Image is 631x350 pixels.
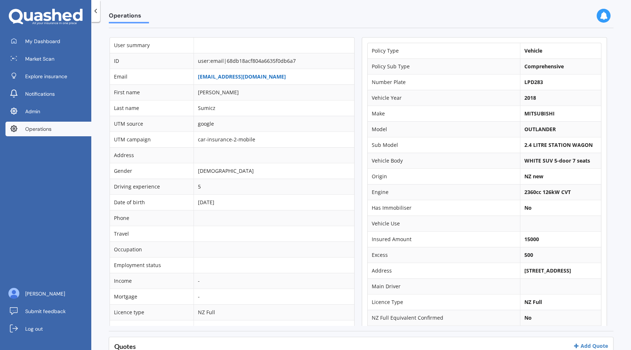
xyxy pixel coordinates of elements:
span: Admin [25,108,40,115]
a: Admin [5,104,91,119]
td: car-insurance-2-mobile [194,132,354,147]
a: Operations [5,122,91,136]
td: Motorcycle licence type [110,320,194,336]
a: Submit feedback [5,304,91,319]
td: [DEMOGRAPHIC_DATA] [194,163,354,179]
b: Vehicle [524,47,542,54]
td: - [194,273,354,289]
td: Licence type [110,304,194,320]
td: [PERSON_NAME] [194,84,354,100]
td: Email [110,69,194,84]
td: Vehicle Use [368,216,520,231]
span: My Dashboard [25,38,60,45]
img: ALV-UjU6YHOUIM1AGx_4vxbOkaOq-1eqc8a3URkVIJkc_iWYmQ98kTe7fc9QMVOBV43MoXmOPfWPN7JjnmUwLuIGKVePaQgPQ... [8,288,19,299]
b: [STREET_ADDRESS] [524,267,571,274]
td: Origin [368,168,520,184]
td: Travel [110,226,194,241]
td: ID [110,53,194,69]
b: OUTLANDER [524,126,556,133]
a: [EMAIL_ADDRESS][DOMAIN_NAME] [198,73,286,80]
span: Operations [109,12,149,22]
td: First name [110,84,194,100]
td: Licence Type [368,294,520,310]
a: My Dashboard [5,34,91,49]
td: Vehicle Year [368,90,520,106]
span: [PERSON_NAME] [25,290,65,297]
td: User summary [110,38,194,53]
b: No [524,204,532,211]
td: Excess [368,247,520,263]
a: Market Scan [5,52,91,66]
b: 2.4 LITRE STATION WAGON [524,141,593,148]
td: - [194,289,354,304]
td: Income [110,273,194,289]
td: Address [368,263,520,278]
td: Sumicz [194,100,354,116]
td: Last name [110,100,194,116]
b: 500 [524,251,533,258]
b: NZ Full [524,298,542,305]
td: Mortgage [110,289,194,304]
b: WHITE SUV 5-door 7 seats [524,157,590,164]
b: No [524,314,532,321]
td: [DATE] [194,194,354,210]
td: Vehicle Body [368,153,520,168]
td: google [194,116,354,132]
span: Operations [25,125,51,133]
b: 2360cc 126kW CVT [524,189,571,195]
a: Add Quote [573,342,608,349]
span: Notifications [25,90,55,98]
td: UTM campaign [110,132,194,147]
td: Occupation [110,241,194,257]
b: 2018 [524,94,536,101]
a: [PERSON_NAME] [5,286,91,301]
td: Other Driver [368,326,520,341]
b: MITSUBISHI [524,110,555,117]
td: NZ Full [194,304,354,320]
td: Engine [368,184,520,200]
b: LPD283 [524,79,543,85]
td: 5 [194,179,354,194]
td: Address [110,147,194,163]
td: Date of birth [110,194,194,210]
b: Comprehensive [524,63,564,70]
td: Gender [110,163,194,179]
a: Explore insurance [5,69,91,84]
td: Number Plate [368,74,520,90]
td: Driving experience [110,179,194,194]
td: Main Driver [368,278,520,294]
a: Notifications [5,87,91,101]
td: Sub Model [368,137,520,153]
td: user:email|68db18acf804a6635f0db6a7 [194,53,354,69]
span: Log out [25,325,43,332]
td: NZ Full Equivalent Confirmed [368,310,520,326]
b: 15000 [524,236,539,243]
td: Has Immobiliser [368,200,520,216]
b: NZ new [524,173,543,180]
td: Model [368,121,520,137]
td: Policy Sub Type [368,58,520,74]
td: Phone [110,210,194,226]
span: Submit feedback [25,308,66,315]
td: Insured Amount [368,231,520,247]
span: Market Scan [25,55,54,62]
td: Employment status [110,257,194,273]
td: Make [368,106,520,121]
td: UTM source [110,116,194,132]
td: Policy Type [368,43,520,58]
span: Explore insurance [25,73,67,80]
a: Log out [5,322,91,336]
